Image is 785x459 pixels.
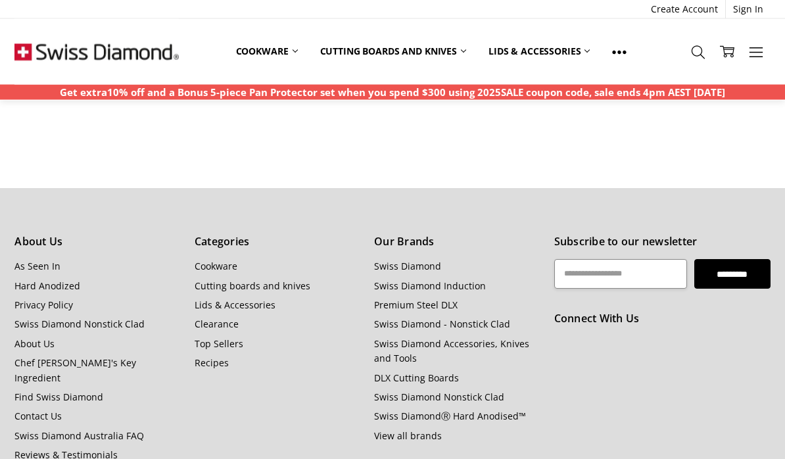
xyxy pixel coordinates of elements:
a: Chef [PERSON_NAME]'s Key Ingredient [14,357,136,384]
a: Swiss DiamondⓇ Hard Anodised™ [374,410,526,423]
h5: Connect With Us [554,311,771,328]
p: Get extra10% off and a Bonus 5-piece Pan Protector set when you spend $300 using 2025SALE coupon ... [60,85,725,100]
a: Swiss Diamond Induction [374,280,486,293]
a: Cookware [195,260,237,273]
a: Cookware [225,37,309,66]
a: Swiss Diamond - Nonstick Clad [374,318,510,331]
a: Privacy Policy [14,299,73,312]
a: Recipes [195,357,229,370]
h5: Subscribe to our newsletter [554,234,771,251]
a: Cutting boards and knives [195,280,310,293]
span: $79.95 [259,88,291,103]
img: Free Shipping On Every Order [14,19,179,85]
a: Show All [601,37,638,66]
a: About Us [14,338,55,350]
a: DLX Cutting Boards [374,372,459,385]
a: Swiss Diamond Nonstick Clad [374,391,504,404]
a: Hard Anodized [14,280,80,293]
h5: About Us [14,234,179,251]
a: Top Sellers [195,338,243,350]
h5: Categories [195,234,360,251]
h5: Our Brands [374,234,539,251]
a: Lids & Accessories [477,37,601,66]
a: Swiss Diamond [374,260,441,273]
a: View all brands [374,430,442,443]
a: Swiss Diamond Accessories, Knives and Tools [374,338,529,365]
span: $89.99 [473,88,505,103]
a: Cutting boards and knives [309,37,478,66]
a: As Seen In [14,260,60,273]
a: Lids & Accessories [195,299,275,312]
a: Swiss Diamond Australia FAQ [14,430,144,443]
a: Find Swiss Diamond [14,391,103,404]
a: Premium Steel DLX [374,299,458,312]
a: Clearance [195,318,239,331]
span: $149.95 [299,89,333,102]
a: Swiss Diamond Nonstick Clad [14,318,145,331]
a: Contact Us [14,410,62,423]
